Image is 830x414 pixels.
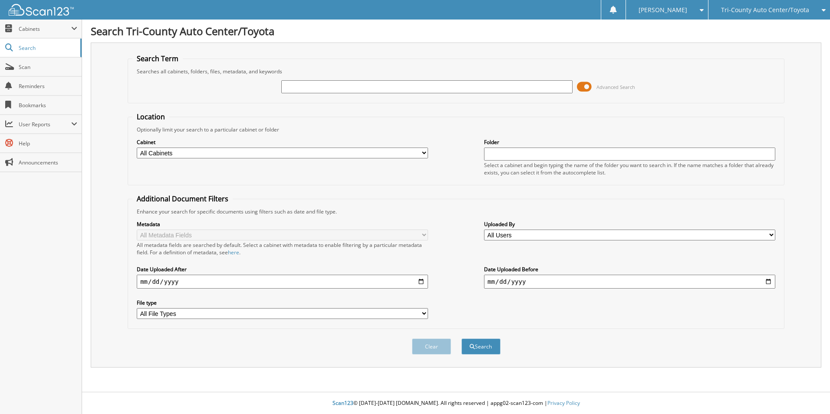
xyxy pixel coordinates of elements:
[132,194,233,204] legend: Additional Document Filters
[132,68,780,75] div: Searches all cabinets, folders, files, metadata, and keywords
[19,102,77,109] span: Bookmarks
[484,266,775,273] label: Date Uploaded Before
[137,138,428,146] label: Cabinet
[228,249,239,256] a: here
[132,112,169,122] legend: Location
[137,266,428,273] label: Date Uploaded After
[137,275,428,289] input: start
[132,126,780,133] div: Optionally limit your search to a particular cabinet or folder
[132,208,780,215] div: Enhance your search for specific documents using filters such as date and file type.
[484,275,775,289] input: end
[9,4,74,16] img: scan123-logo-white.svg
[19,159,77,166] span: Announcements
[412,338,451,355] button: Clear
[333,399,353,407] span: Scan123
[721,7,809,13] span: Tri-County Auto Center/Toyota
[484,161,775,176] div: Select a cabinet and begin typing the name of the folder you want to search in. If the name match...
[19,63,77,71] span: Scan
[461,338,501,355] button: Search
[19,140,77,147] span: Help
[19,82,77,90] span: Reminders
[639,7,687,13] span: [PERSON_NAME]
[596,84,635,90] span: Advanced Search
[19,121,71,128] span: User Reports
[137,241,428,256] div: All metadata fields are searched by default. Select a cabinet with metadata to enable filtering b...
[19,44,76,52] span: Search
[484,220,775,228] label: Uploaded By
[91,24,821,38] h1: Search Tri-County Auto Center/Toyota
[82,393,830,414] div: © [DATE]-[DATE] [DOMAIN_NAME]. All rights reserved | appg02-scan123-com |
[137,220,428,228] label: Metadata
[484,138,775,146] label: Folder
[132,54,183,63] legend: Search Term
[547,399,580,407] a: Privacy Policy
[137,299,428,306] label: File type
[19,25,71,33] span: Cabinets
